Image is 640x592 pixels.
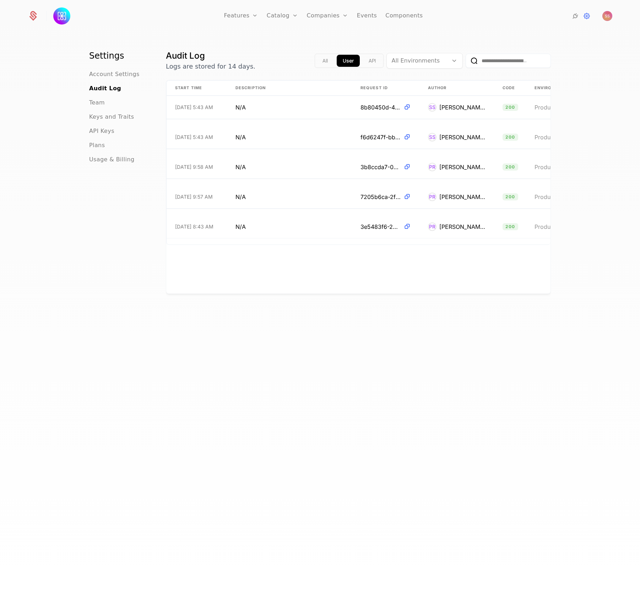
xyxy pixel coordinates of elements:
p: Logs are stored for 14 days. [166,61,255,71]
span: Production [535,134,564,141]
button: api [363,55,382,67]
span: 200 [503,193,518,200]
th: Description [227,81,352,96]
div: SS [428,133,436,141]
span: Production [535,163,564,171]
div: [PERSON_NAME] [439,222,486,231]
span: N/A [235,163,246,171]
button: app [337,55,360,67]
th: Environment [526,81,597,96]
th: Author [419,81,494,96]
span: Production [535,223,564,230]
div: PR [428,163,436,171]
span: [DATE] 9:57 AM [175,193,213,200]
div: SS [428,103,436,112]
span: 7205b6ca-2fdb-458e-a424-84d3dfeeb86a [360,193,401,201]
a: Plans [89,141,105,150]
span: [DATE] 8:43 AM [175,223,213,230]
span: N/A [235,193,246,201]
a: Settings [582,12,591,20]
h1: Settings [89,50,149,61]
a: Keys and Traits [89,113,134,121]
div: [PERSON_NAME] [439,163,486,171]
span: 200 [503,104,518,111]
nav: Main [89,50,149,164]
div: PR [428,193,436,201]
th: Request ID [352,81,419,96]
span: N/A [235,103,246,112]
button: all [316,55,334,67]
div: [PERSON_NAME] [439,103,486,112]
span: [DATE] 5:43 AM [175,134,213,141]
a: Team [89,98,105,107]
span: Production [535,193,564,200]
div: PR [428,222,436,231]
a: Integrations [571,12,580,20]
span: 3e5483f6-2307-4fe5-bddc-232ed510894b [360,222,401,231]
img: Sarah Skillen [602,11,612,21]
span: 200 [503,134,518,141]
div: [PERSON_NAME] [439,133,486,141]
th: Code [494,81,526,96]
span: 3b8ccda7-0d23-4901-8aab-c54955b33d11 [360,163,401,171]
a: Audit Log [89,84,121,93]
div: Text alignment [315,54,384,68]
span: [DATE] 9:58 AM [175,163,213,171]
span: 8b80450d-46f3-4a2f-ad2d-7f9f9faa0e4e [360,103,401,112]
span: 200 [503,163,518,171]
a: Usage & Billing [89,155,135,164]
a: API Keys [89,127,114,135]
a: Account Settings [89,70,140,79]
button: Open user button [602,11,612,21]
span: f6d6247f-bbf7-4cb0-a2ed-2d62c5b62a14 [360,133,401,141]
span: [DATE] 5:43 AM [175,104,213,111]
span: Production [535,104,564,111]
th: Start Time [167,81,227,96]
span: 200 [503,223,518,230]
h1: Audit Log [166,50,255,61]
span: N/A [235,222,246,231]
div: [PERSON_NAME] [439,193,486,201]
span: N/A [235,133,246,141]
img: FavorDrop [53,7,70,25]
